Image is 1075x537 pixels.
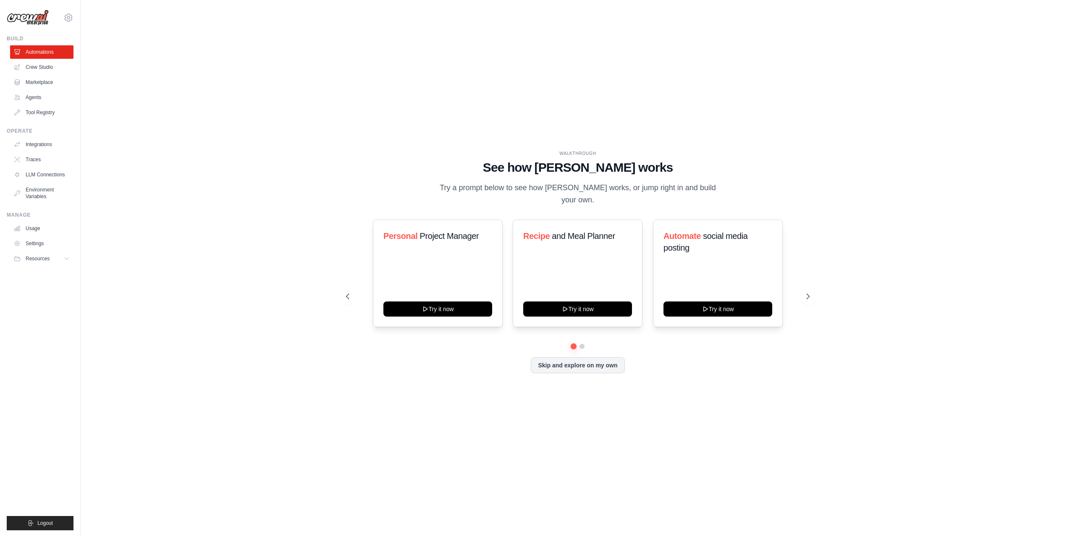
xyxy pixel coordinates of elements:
[663,231,748,252] span: social media posting
[10,60,73,74] a: Crew Studio
[26,255,50,262] span: Resources
[7,516,73,530] button: Logout
[523,301,632,317] button: Try it now
[10,153,73,166] a: Traces
[523,231,550,241] span: Recipe
[346,160,810,175] h1: See how [PERSON_NAME] works
[10,183,73,203] a: Environment Variables
[37,520,53,527] span: Logout
[420,231,479,241] span: Project Manager
[10,106,73,119] a: Tool Registry
[10,168,73,181] a: LLM Connections
[10,45,73,59] a: Automations
[437,182,719,207] p: Try a prompt below to see how [PERSON_NAME] works, or jump right in and build your own.
[10,91,73,104] a: Agents
[346,150,810,157] div: WALKTHROUGH
[383,231,417,241] span: Personal
[10,252,73,265] button: Resources
[663,231,701,241] span: Automate
[7,35,73,42] div: Build
[383,301,492,317] button: Try it now
[7,128,73,134] div: Operate
[7,10,49,26] img: Logo
[552,231,615,241] span: and Meal Planner
[10,222,73,235] a: Usage
[10,138,73,151] a: Integrations
[663,301,772,317] button: Try it now
[10,237,73,250] a: Settings
[7,212,73,218] div: Manage
[531,357,624,373] button: Skip and explore on my own
[10,76,73,89] a: Marketplace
